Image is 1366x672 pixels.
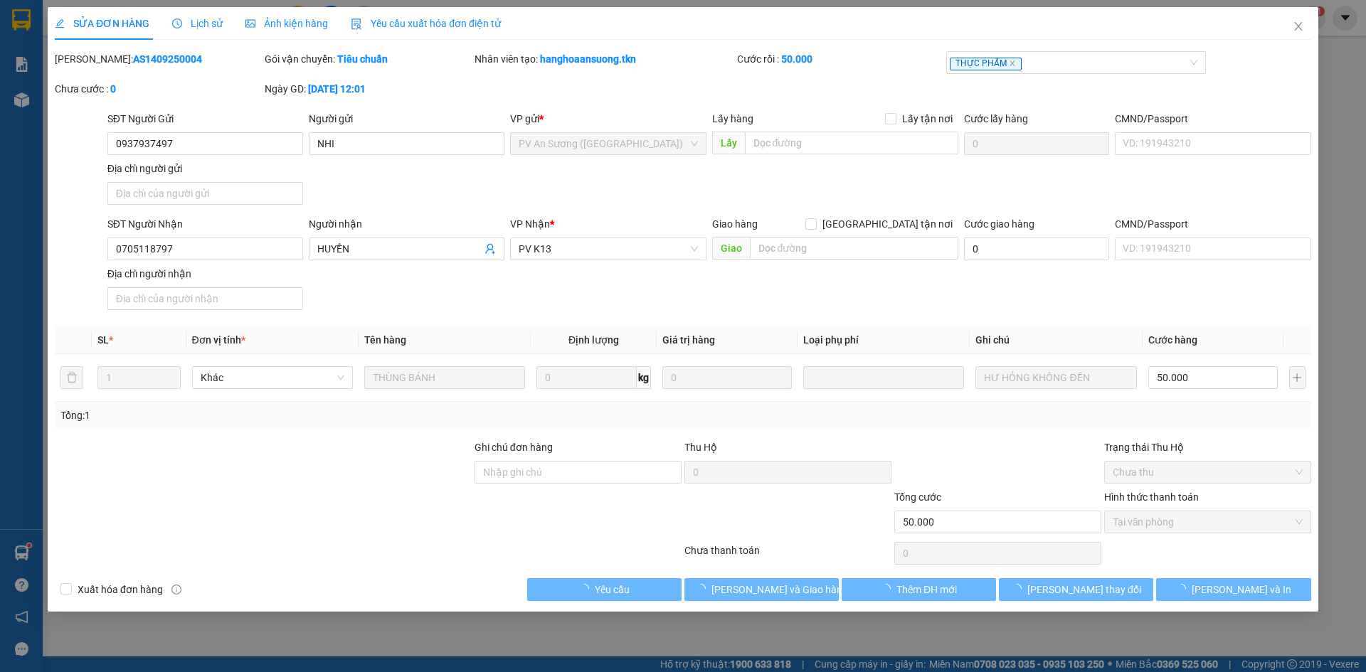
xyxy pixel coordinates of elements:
[265,81,472,97] div: Ngày GD:
[964,113,1028,124] label: Cước lấy hàng
[171,585,181,594] span: info-circle
[107,216,303,232] div: SĐT Người Nhận
[72,582,169,597] span: Xuất hóa đơn hàng
[55,18,149,29] span: SỬA ĐƠN HÀNG
[817,216,958,232] span: [GEOGRAPHIC_DATA] tận nơi
[1104,439,1311,455] div: Trạng thái Thu Hộ
[55,18,65,28] span: edit
[970,326,1143,354] th: Ghi chú
[1176,584,1192,594] span: loading
[568,334,619,346] span: Định lượng
[245,18,328,29] span: Ảnh kiện hàng
[1010,60,1017,67] span: close
[18,18,89,89] img: logo.jpg
[712,218,758,230] span: Giao hàng
[976,366,1137,389] input: Ghi Chú
[1157,578,1311,601] button: [PERSON_NAME] và In
[60,407,527,423] div: Tổng: 1
[1012,584,1027,594] span: loading
[781,53,812,65] b: 50.000
[133,53,202,65] b: AS1409250004
[896,111,958,127] span: Lấy tận nơi
[107,161,303,176] div: Địa chỉ người gửi
[696,584,711,594] span: loading
[579,584,595,594] span: loading
[309,111,504,127] div: Người gửi
[107,287,303,310] input: Địa chỉ của người nhận
[683,543,893,567] div: Chưa thanh toán
[172,18,182,28] span: clock-circle
[798,326,970,354] th: Loại phụ phí
[172,18,223,29] span: Lịch sử
[737,51,944,67] div: Cước rồi :
[1293,21,1304,32] span: close
[712,113,753,124] span: Lấy hàng
[662,334,715,346] span: Giá trị hàng
[1115,111,1311,127] div: CMND/Passport
[475,51,734,67] div: Nhân viên tạo:
[684,578,839,601] button: [PERSON_NAME] và Giao hàng
[964,238,1109,260] input: Cước giao hàng
[351,18,362,30] img: icon
[475,461,682,484] input: Ghi chú đơn hàng
[999,578,1153,601] button: [PERSON_NAME] thay đổi
[98,334,110,346] span: SL
[364,334,406,346] span: Tên hàng
[951,58,1022,70] span: THỰC PHẨM
[133,53,595,70] li: Hotline: 1900 8153
[1113,511,1303,533] span: Tại văn phòng
[1289,366,1305,389] button: plus
[684,442,717,453] span: Thu Hộ
[55,51,262,67] div: [PERSON_NAME]:
[894,491,941,503] span: Tổng cước
[964,132,1109,155] input: Cước lấy hàng
[107,182,303,205] input: Địa chỉ của người gửi
[511,111,706,127] div: VP gửi
[107,111,303,127] div: SĐT Người Gửi
[60,366,83,389] button: delete
[1148,334,1197,346] span: Cước hàng
[1192,582,1291,597] span: [PERSON_NAME] và In
[265,51,472,67] div: Gói vận chuyển:
[711,582,848,597] span: [PERSON_NAME] và Giao hàng
[18,103,130,127] b: GỬI : PV K13
[637,366,651,389] span: kg
[896,582,957,597] span: Thêm ĐH mới
[1115,216,1311,232] div: CMND/Passport
[745,132,958,154] input: Dọc đường
[337,53,388,65] b: Tiêu chuẩn
[475,442,553,453] label: Ghi chú đơn hàng
[1104,491,1199,503] label: Hình thức thanh toán
[55,81,262,97] div: Chưa cước :
[712,237,750,260] span: Giao
[1278,7,1318,47] button: Close
[750,237,958,260] input: Dọc đường
[842,578,996,601] button: Thêm ĐH mới
[107,266,303,282] div: Địa chỉ người nhận
[133,35,595,53] li: [STREET_ADDRESS][PERSON_NAME]. [GEOGRAPHIC_DATA], Tỉnh [GEOGRAPHIC_DATA]
[351,18,501,29] span: Yêu cầu xuất hóa đơn điện tử
[1027,582,1141,597] span: [PERSON_NAME] thay đổi
[485,243,497,255] span: user-add
[192,334,245,346] span: Đơn vị tính
[712,132,745,154] span: Lấy
[595,582,630,597] span: Yêu cầu
[511,218,551,230] span: VP Nhận
[201,367,344,388] span: Khác
[110,83,116,95] b: 0
[662,366,792,389] input: 0
[364,366,525,389] input: VD: Bàn, Ghế
[309,216,504,232] div: Người nhận
[881,584,896,594] span: loading
[519,133,698,154] span: PV An Sương (Hàng Hóa)
[540,53,636,65] b: hanghoaansuong.tkn
[964,218,1034,230] label: Cước giao hàng
[245,18,255,28] span: picture
[1113,462,1303,483] span: Chưa thu
[308,83,366,95] b: [DATE] 12:01
[519,238,698,260] span: PV K13
[527,578,682,601] button: Yêu cầu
